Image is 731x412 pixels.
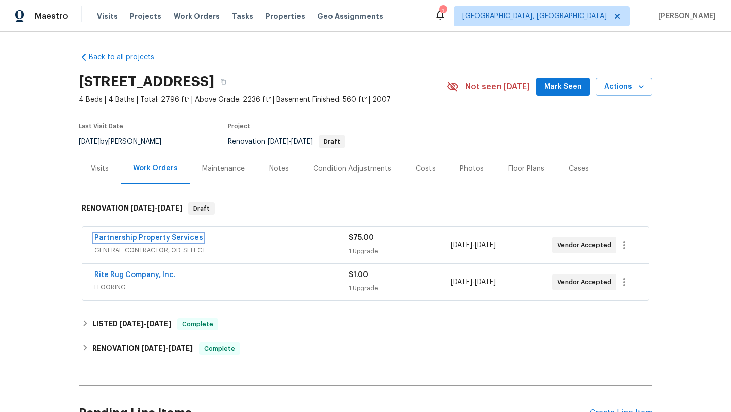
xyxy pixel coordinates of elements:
button: Copy Address [214,73,232,91]
span: [PERSON_NAME] [654,11,716,21]
span: - [451,277,496,287]
span: Mark Seen [544,81,582,93]
span: [DATE] [158,204,182,212]
span: [DATE] [475,242,496,249]
span: Properties [265,11,305,21]
span: Visits [97,11,118,21]
span: Maestro [35,11,68,21]
span: [DATE] [119,320,144,327]
span: Draft [189,203,214,214]
span: [DATE] [451,279,472,286]
span: [DATE] [291,138,313,145]
span: [DATE] [141,345,165,352]
span: FLOORING [94,282,349,292]
div: Cases [569,164,589,174]
span: Project [228,123,250,129]
div: LISTED [DATE]-[DATE]Complete [79,312,652,336]
div: Floor Plans [508,164,544,174]
div: RENOVATION [DATE]-[DATE]Complete [79,336,652,361]
span: - [451,240,496,250]
h6: RENOVATION [82,202,182,215]
span: [DATE] [268,138,289,145]
div: 2 [439,6,446,16]
div: Maintenance [202,164,245,174]
div: 1 Upgrade [349,283,450,293]
span: Vendor Accepted [557,240,615,250]
span: Tasks [232,13,253,20]
span: - [268,138,313,145]
span: [DATE] [451,242,472,249]
button: Actions [596,78,652,96]
span: [DATE] [475,279,496,286]
span: Complete [200,344,239,354]
span: [DATE] [79,138,100,145]
span: Draft [320,139,344,145]
span: Geo Assignments [317,11,383,21]
span: - [141,345,193,352]
span: 4 Beds | 4 Baths | Total: 2796 ft² | Above Grade: 2236 ft² | Basement Finished: 560 ft² | 2007 [79,95,447,105]
button: Mark Seen [536,78,590,96]
span: Vendor Accepted [557,277,615,287]
span: Renovation [228,138,345,145]
span: [GEOGRAPHIC_DATA], [GEOGRAPHIC_DATA] [462,11,607,21]
div: Costs [416,164,436,174]
h6: RENOVATION [92,342,193,355]
div: Photos [460,164,484,174]
span: Projects [130,11,161,21]
div: Notes [269,164,289,174]
span: [DATE] [147,320,171,327]
div: Condition Adjustments [313,164,391,174]
span: Not seen [DATE] [465,82,530,92]
span: $1.00 [349,271,368,279]
span: - [119,320,171,327]
div: by [PERSON_NAME] [79,135,174,148]
span: Complete [178,319,217,329]
span: Last Visit Date [79,123,123,129]
a: Back to all projects [79,52,176,62]
h6: LISTED [92,318,171,330]
span: $75.00 [349,234,374,242]
h2: [STREET_ADDRESS] [79,77,214,87]
div: RENOVATION [DATE]-[DATE]Draft [79,192,652,225]
span: Actions [604,81,644,93]
div: 1 Upgrade [349,246,450,256]
span: [DATE] [130,204,155,212]
span: GENERAL_CONTRACTOR, OD_SELECT [94,245,349,255]
a: Rite Rug Company, Inc. [94,271,176,279]
div: Visits [91,164,109,174]
div: Work Orders [133,163,178,174]
span: [DATE] [169,345,193,352]
span: - [130,204,182,212]
a: Partnership Property Services [94,234,203,242]
span: Work Orders [174,11,220,21]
